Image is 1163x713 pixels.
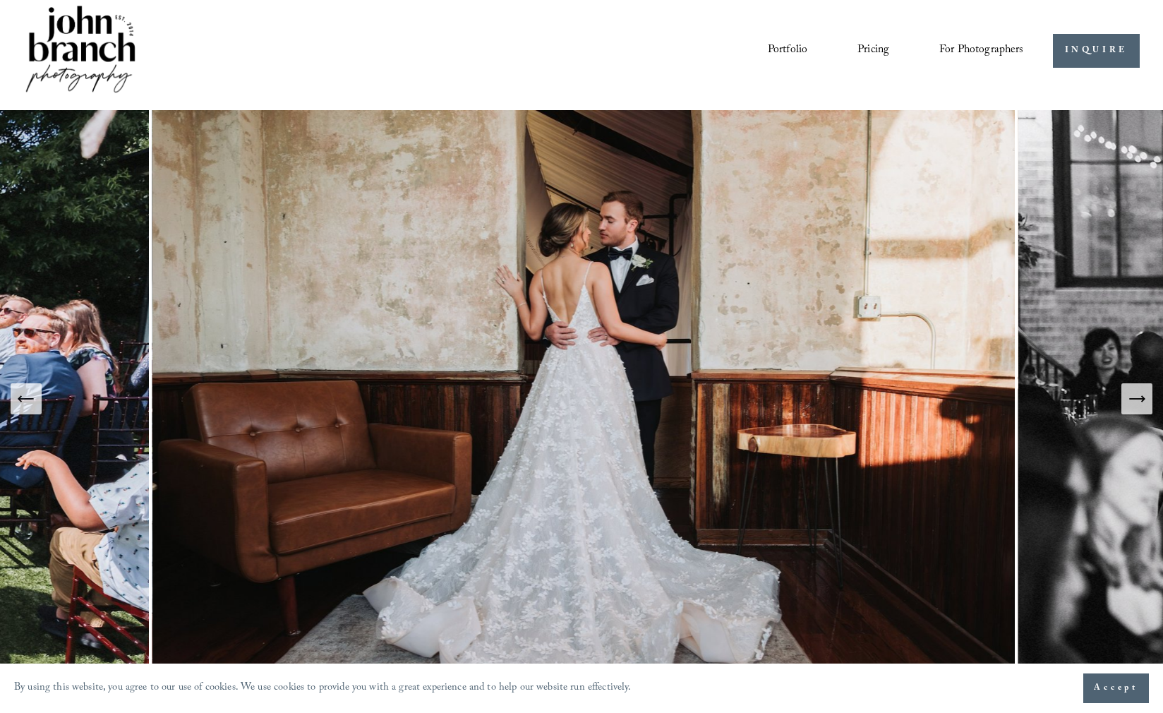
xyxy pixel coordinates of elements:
[1053,34,1140,68] a: INQUIRE
[939,39,1024,63] a: folder dropdown
[768,39,807,63] a: Portfolio
[1121,383,1152,414] button: Next Slide
[939,40,1024,61] span: For Photographers
[23,3,138,98] img: John Branch IV Photography
[1083,673,1149,703] button: Accept
[152,110,1018,688] img: Raleigh Wedding Photographer
[11,383,42,414] button: Previous Slide
[14,678,632,699] p: By using this website, you agree to our use of cookies. We use cookies to provide you with a grea...
[857,39,889,63] a: Pricing
[1094,681,1138,695] span: Accept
